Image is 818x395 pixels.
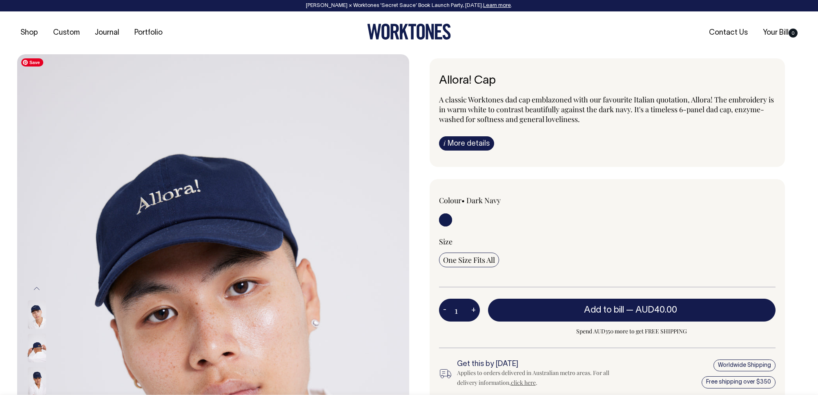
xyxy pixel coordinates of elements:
[439,237,776,246] div: Size
[584,306,624,314] span: Add to bill
[760,26,801,40] a: Your Bill0
[28,334,46,362] img: dark-navy
[488,326,776,336] span: Spend AUD350 more to get FREE SHIPPING
[28,300,46,329] img: dark-navy
[457,360,623,368] h6: Get this by [DATE]
[439,75,776,87] h6: Allora! Cap
[466,195,501,205] label: Dark Navy
[439,136,494,151] a: iMore details
[461,195,465,205] span: •
[444,139,446,147] span: i
[457,368,623,388] div: Applies to orders delivered in Australian metro areas. For all delivery information, .
[91,26,123,40] a: Journal
[50,26,83,40] a: Custom
[789,29,798,38] span: 0
[31,280,43,298] button: Previous
[439,253,499,267] input: One Size Fits All
[488,299,776,322] button: Add to bill —AUD40.00
[626,306,679,314] span: —
[511,379,536,386] a: click here
[439,95,776,124] p: A classic Worktones dad cap emblazoned with our favourite Italian quotation, Allora! The embroide...
[467,302,480,318] button: +
[635,306,677,314] span: AUD40.00
[17,26,41,40] a: Shop
[483,3,511,8] a: Learn more
[131,26,166,40] a: Portfolio
[439,195,574,205] div: Colour
[8,3,810,9] div: [PERSON_NAME] × Worktones ‘Secret Sauce’ Book Launch Party, [DATE]. .
[21,58,43,67] span: Save
[706,26,751,40] a: Contact Us
[439,302,450,318] button: -
[443,255,495,265] span: One Size Fits All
